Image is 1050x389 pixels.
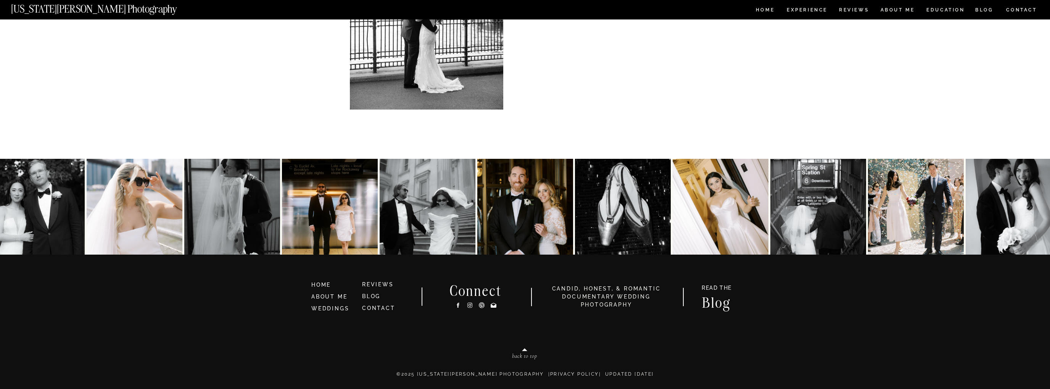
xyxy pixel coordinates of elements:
[754,8,776,14] a: HOME
[575,159,671,255] img: Party 4 the Zarones
[362,281,394,287] a: REVIEWS
[770,159,866,255] img: 🤍🤍🤍
[1006,6,1037,14] a: CONTACT
[673,159,768,255] img: Lauren 🤍
[542,285,670,309] h3: candid, honest, & romantic Documentary Wedding photography
[926,8,966,14] a: EDUCATION
[839,8,868,14] a: REVIEWS
[87,159,182,255] img: Dina & Kelvin
[11,4,203,10] a: [US_STATE][PERSON_NAME] Photography
[880,8,915,14] a: ABOUT ME
[362,293,380,299] a: BLOG
[311,281,356,289] a: HOME
[698,285,736,293] a: READ THE
[380,159,475,255] img: Kat & Jett, NYC style
[296,371,754,386] p: ©2025 [US_STATE][PERSON_NAME] PHOTOGRAPHY | | Updated [DATE]
[480,353,570,362] a: back to top
[184,159,280,255] img: Anna & Felipe — embracing the moment, and the magic follows.
[868,159,964,255] img: NYC city hall weddings — my favorite way to spend a Friday 🕺
[440,284,512,296] h2: Connect
[311,305,349,312] a: WEDDINGS
[477,159,573,255] img: A&R at The Beekman
[282,159,378,255] img: K&J
[311,294,347,300] a: ABOUT ME
[694,296,739,308] a: Blog
[550,371,599,377] a: Privacy Policy
[975,8,994,14] a: BLOG
[787,8,827,14] a: Experience
[362,305,395,311] a: CONTACT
